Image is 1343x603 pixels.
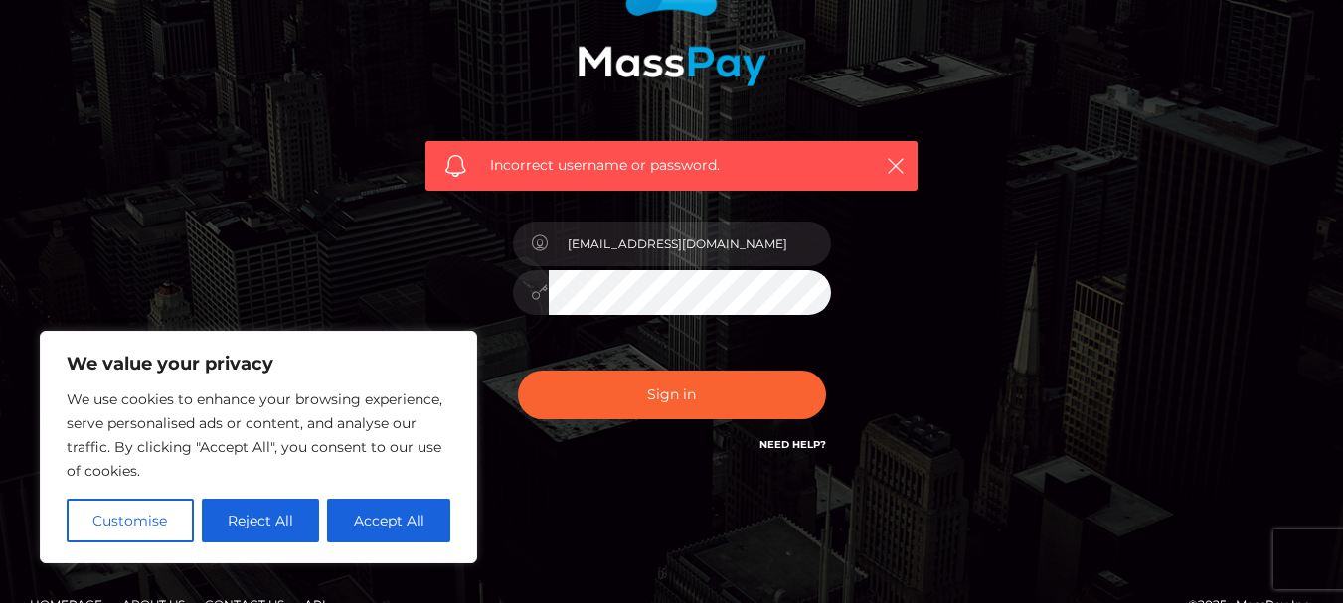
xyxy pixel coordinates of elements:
[490,155,853,176] span: Incorrect username or password.
[40,331,477,563] div: We value your privacy
[67,387,450,483] p: We use cookies to enhance your browsing experience, serve personalised ads or content, and analys...
[549,222,831,266] input: Username...
[67,499,194,542] button: Customise
[759,438,826,451] a: Need Help?
[327,499,450,542] button: Accept All
[67,352,450,376] p: We value your privacy
[518,371,826,419] button: Sign in
[202,499,320,542] button: Reject All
